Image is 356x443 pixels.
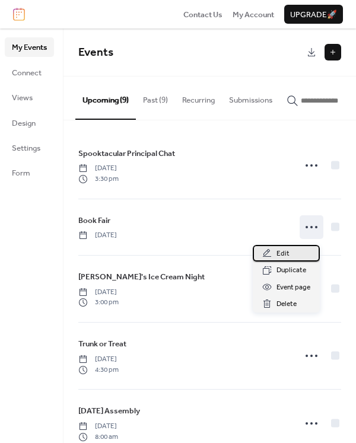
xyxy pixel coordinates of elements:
[12,42,47,53] span: My Events
[284,5,343,24] button: Upgrade🚀
[78,338,126,350] span: Trunk or Treat
[78,405,140,417] span: [DATE] Assembly
[183,8,223,20] a: Contact Us
[5,63,54,82] a: Connect
[78,163,119,174] span: [DATE]
[78,147,175,160] a: Spooktacular Principal Chat
[75,77,136,119] button: Upcoming (9)
[12,117,36,129] span: Design
[290,9,337,21] span: Upgrade 🚀
[78,174,119,184] span: 3:30 pm
[276,298,297,310] span: Delete
[13,8,25,21] img: logo
[78,148,175,160] span: Spooktacular Principal Chat
[276,282,310,294] span: Event page
[222,77,279,118] button: Submissions
[78,421,118,432] span: [DATE]
[5,163,54,182] a: Form
[5,88,54,107] a: Views
[78,337,126,350] a: Trunk or Treat
[5,113,54,132] a: Design
[78,297,119,308] span: 3:00 pm
[233,8,274,20] a: My Account
[5,37,54,56] a: My Events
[12,92,33,104] span: Views
[12,142,40,154] span: Settings
[175,77,222,118] button: Recurring
[78,215,110,227] span: Book Fair
[78,432,118,442] span: 8:00 am
[276,264,306,276] span: Duplicate
[183,9,223,21] span: Contact Us
[78,271,205,283] span: [PERSON_NAME]'s Ice Cream Night
[276,248,290,260] span: Edit
[136,77,175,118] button: Past (9)
[5,138,54,157] a: Settings
[78,365,119,375] span: 4:30 pm
[78,230,117,241] span: [DATE]
[78,354,119,365] span: [DATE]
[78,270,205,283] a: [PERSON_NAME]'s Ice Cream Night
[12,67,42,79] span: Connect
[233,9,274,21] span: My Account
[78,287,119,298] span: [DATE]
[78,214,110,227] a: Book Fair
[78,404,140,417] a: [DATE] Assembly
[78,42,113,63] span: Events
[12,167,30,179] span: Form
